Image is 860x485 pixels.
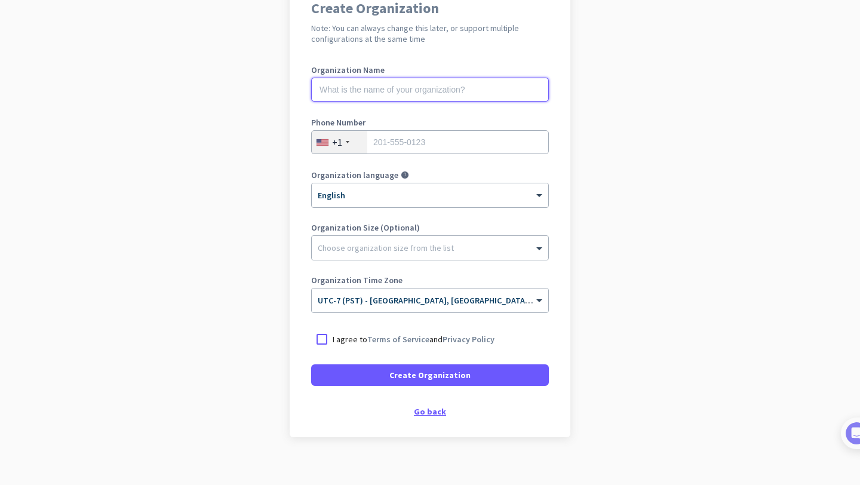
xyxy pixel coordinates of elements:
h2: Note: You can always change this later, or support multiple configurations at the same time [311,23,549,44]
h1: Create Organization [311,1,549,16]
label: Organization Time Zone [311,276,549,284]
span: Create Organization [389,369,471,381]
i: help [401,171,409,179]
p: I agree to and [333,333,494,345]
a: Privacy Policy [443,334,494,345]
div: +1 [332,136,342,148]
input: What is the name of your organization? [311,78,549,102]
input: 201-555-0123 [311,130,549,154]
div: Go back [311,407,549,416]
label: Organization Size (Optional) [311,223,549,232]
a: Terms of Service [367,334,429,345]
label: Organization language [311,171,398,179]
button: Create Organization [311,364,549,386]
label: Phone Number [311,118,549,127]
label: Organization Name [311,66,549,74]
